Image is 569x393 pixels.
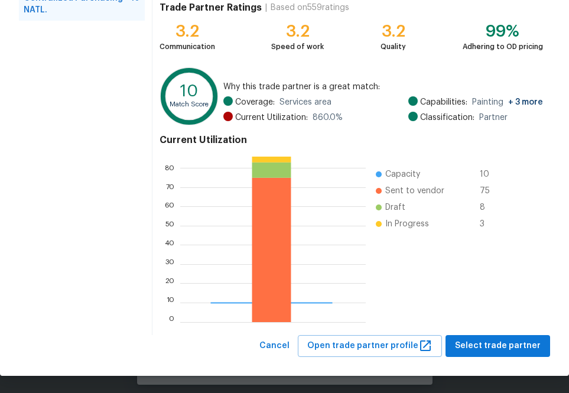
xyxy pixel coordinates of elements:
span: Cancel [259,339,290,353]
text: Match Score [170,101,209,108]
button: Open trade partner profile [298,335,442,357]
span: In Progress [385,218,429,230]
span: 860.0 % [313,112,343,124]
text: 70 [165,184,174,191]
span: 8 [480,202,499,213]
text: 30 [165,261,174,268]
span: Painting [472,96,543,108]
text: 60 [164,203,174,210]
div: Speed of work [271,41,324,53]
span: Capacity [385,168,420,180]
span: 75 [480,185,499,197]
h4: Trade Partner Ratings [160,2,262,14]
div: 3.2 [271,25,324,37]
span: 10 [480,168,499,180]
text: 20 [165,280,174,287]
div: Based on 559 ratings [271,2,349,14]
div: 3.2 [160,25,215,37]
div: Communication [160,41,215,53]
div: Quality [381,41,406,53]
button: Cancel [255,335,294,357]
span: Capabilities: [420,96,467,108]
text: 80 [164,164,174,171]
div: 99% [463,25,543,37]
span: Services area [279,96,331,108]
span: Partner [479,112,508,124]
span: Open trade partner profile [307,339,433,353]
span: + 3 more [508,98,543,106]
button: Select trade partner [446,335,550,357]
text: 40 [164,241,174,248]
span: Coverage: [235,96,275,108]
div: Adhering to OD pricing [463,41,543,53]
div: | [262,2,271,14]
h4: Current Utilization [160,134,543,146]
span: Classification: [420,112,474,124]
text: 10 [180,83,198,99]
text: 10 [166,299,174,306]
span: 3 [480,218,499,230]
span: Sent to vendor [385,185,444,197]
span: Select trade partner [455,339,541,353]
text: 50 [165,222,174,229]
text: 0 [169,319,174,326]
span: Draft [385,202,405,213]
span: Why this trade partner is a great match: [223,81,543,93]
div: 3.2 [381,25,406,37]
span: Current Utilization: [235,112,308,124]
